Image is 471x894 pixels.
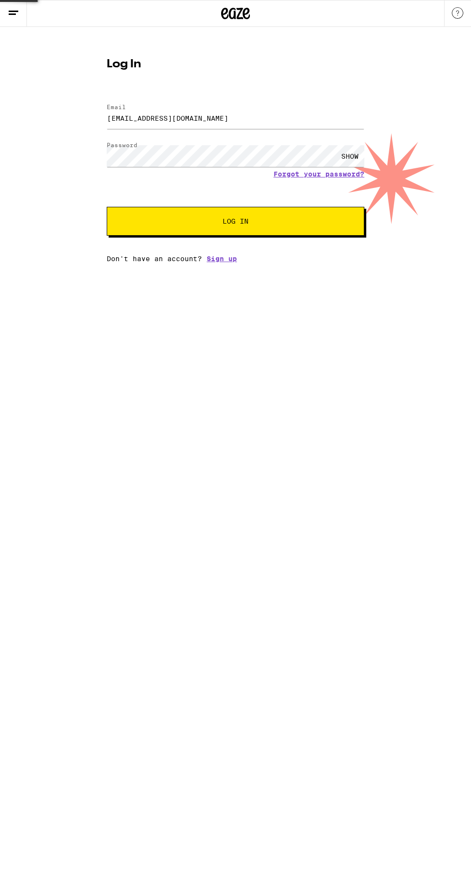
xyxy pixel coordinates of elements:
[207,255,237,263] a: Sign up
[223,218,248,225] span: Log In
[107,107,364,129] input: Email
[335,145,364,167] div: SHOW
[107,255,364,263] div: Don't have an account?
[107,142,137,148] label: Password
[107,207,364,236] button: Log In
[107,59,364,70] h1: Log In
[273,170,364,178] a: Forgot your password?
[21,7,40,15] span: Help
[107,104,126,110] label: Email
